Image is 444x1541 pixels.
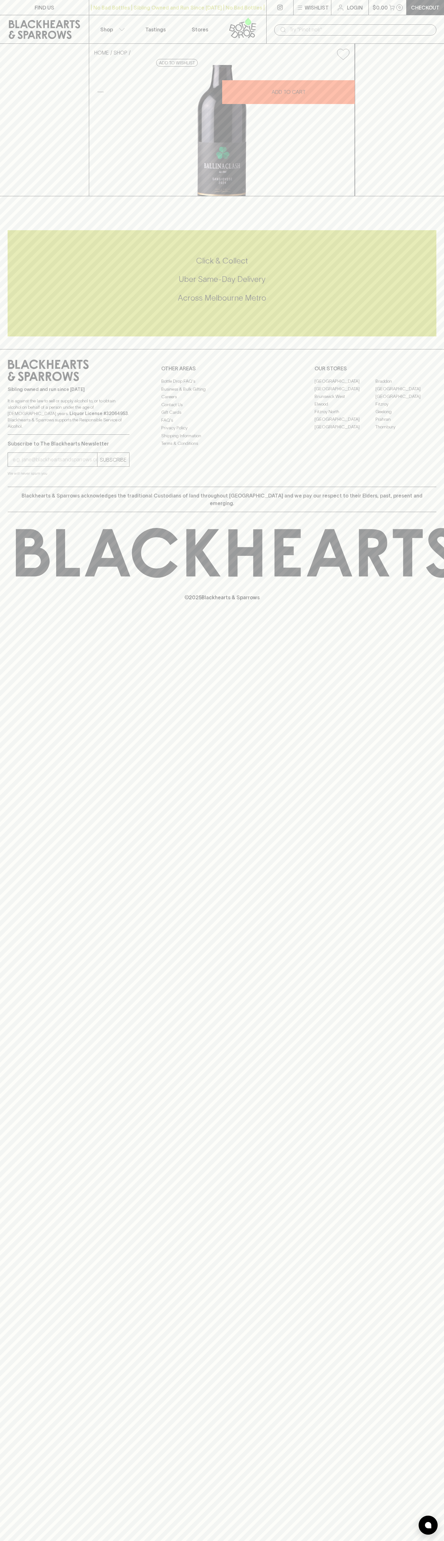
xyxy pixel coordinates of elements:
[375,377,436,385] a: Braddon
[161,424,283,432] a: Privacy Policy
[8,440,129,447] p: Subscribe to The Blackhearts Newsletter
[70,411,128,416] strong: Liquor License #32064953
[97,453,129,466] button: SUBSCRIBE
[347,4,363,11] p: Login
[94,50,109,55] a: HOME
[375,400,436,408] a: Fitzroy
[114,50,127,55] a: SHOP
[375,423,436,431] a: Thornbury
[315,365,436,372] p: OUR STORES
[398,6,401,9] p: 0
[161,378,283,385] a: Bottle Drop FAQ's
[8,230,436,336] div: Call to action block
[161,409,283,416] a: Gift Cards
[222,80,355,104] button: ADD TO CART
[8,274,436,284] h5: Uber Same-Day Delivery
[375,408,436,415] a: Geelong
[315,423,375,431] a: [GEOGRAPHIC_DATA]
[335,46,352,62] button: Add to wishlist
[315,377,375,385] a: [GEOGRAPHIC_DATA]
[89,65,355,196] img: 41450.png
[315,385,375,393] a: [GEOGRAPHIC_DATA]
[161,401,283,408] a: Contact Us
[8,470,129,477] p: We will never spam you
[411,4,440,11] p: Checkout
[100,456,127,464] p: SUBSCRIBE
[375,393,436,400] a: [GEOGRAPHIC_DATA]
[315,393,375,400] a: Brunswick West
[272,88,306,96] p: ADD TO CART
[161,440,283,447] a: Terms & Conditions
[100,26,113,33] p: Shop
[156,59,198,67] button: Add to wishlist
[315,408,375,415] a: Fitzroy North
[8,386,129,393] p: Sibling owned and run since [DATE]
[375,385,436,393] a: [GEOGRAPHIC_DATA]
[315,400,375,408] a: Elwood
[289,25,431,35] input: Try "Pinot noir"
[89,15,134,43] button: Shop
[161,432,283,439] a: Shipping Information
[161,393,283,401] a: Careers
[12,492,432,507] p: Blackhearts & Sparrows acknowledges the traditional Custodians of land throughout [GEOGRAPHIC_DAT...
[13,455,97,465] input: e.g. jane@blackheartsandsparrows.com.au
[8,398,129,429] p: It is against the law to sell or supply alcohol to, or to obtain alcohol on behalf of a person un...
[35,4,54,11] p: FIND US
[315,415,375,423] a: [GEOGRAPHIC_DATA]
[161,365,283,372] p: OTHER AREAS
[425,1522,431,1528] img: bubble-icon
[375,415,436,423] a: Prahran
[8,256,436,266] h5: Click & Collect
[133,15,178,43] a: Tastings
[145,26,166,33] p: Tastings
[161,385,283,393] a: Business & Bulk Gifting
[161,416,283,424] a: FAQ's
[8,293,436,303] h5: Across Melbourne Metro
[192,26,208,33] p: Stores
[178,15,222,43] a: Stores
[373,4,388,11] p: $0.00
[305,4,329,11] p: Wishlist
